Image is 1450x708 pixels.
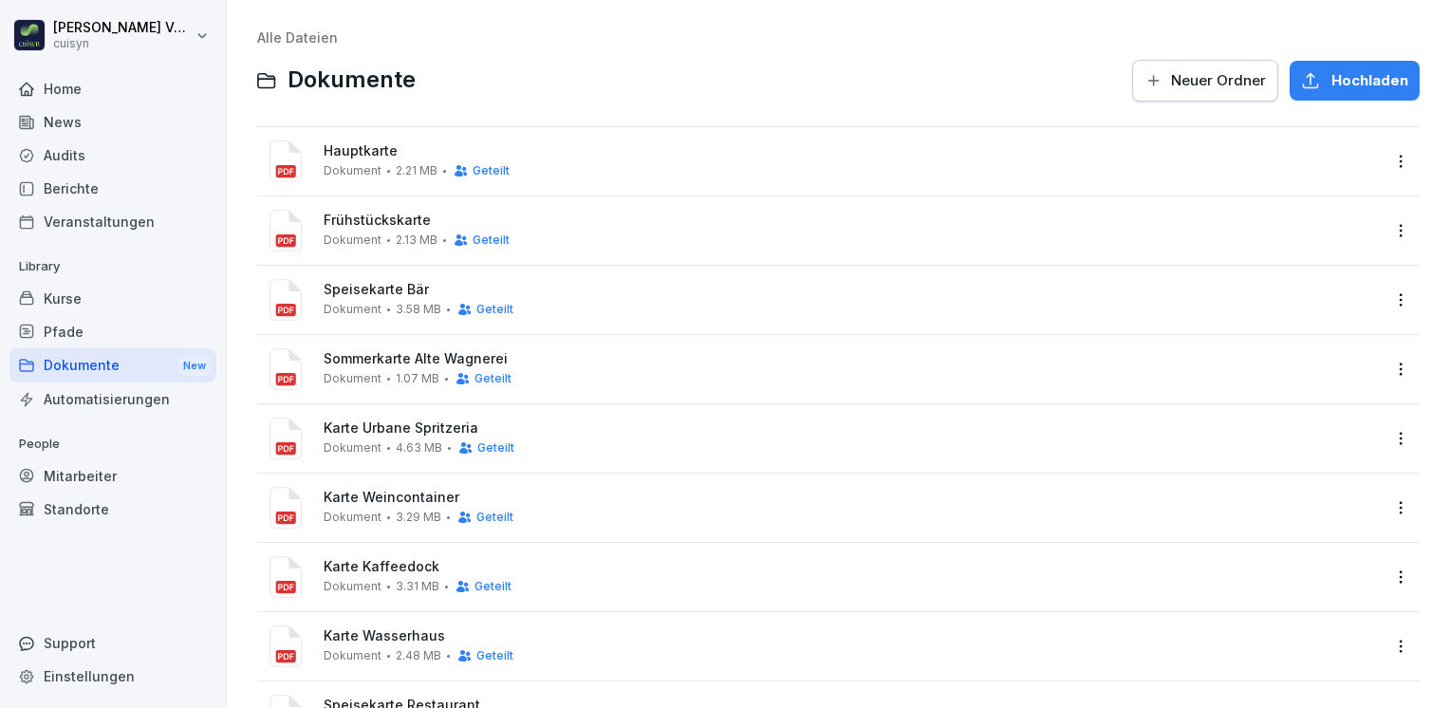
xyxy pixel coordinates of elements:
[9,493,216,526] a: Standorte
[9,315,216,348] a: Pfade
[9,348,216,383] div: Dokumente
[9,72,216,105] a: Home
[396,511,441,524] span: 3.29 MB
[324,511,381,524] span: Dokument
[9,382,216,416] a: Automatisierungen
[476,649,513,662] span: Geteilt
[476,511,513,524] span: Geteilt
[324,164,381,177] span: Dokument
[324,420,1380,437] span: Karte Urbane Spritzeria
[9,139,216,172] a: Audits
[1290,61,1420,101] button: Hochladen
[1171,70,1266,91] span: Neuer Ordner
[324,559,1380,575] span: Karte Kaffeedock
[9,252,216,282] p: Library
[324,372,381,385] span: Dokument
[476,303,513,316] span: Geteilt
[396,649,441,662] span: 2.48 MB
[324,628,1380,644] span: Karte Wasserhaus
[9,429,216,459] p: People
[1132,60,1278,102] button: Neuer Ordner
[53,37,192,50] p: cuisyn
[9,660,216,693] a: Einstellungen
[9,626,216,660] div: Support
[396,441,442,455] span: 4.63 MB
[9,282,216,315] a: Kurse
[324,282,1380,298] span: Speisekarte Bär
[9,172,216,205] a: Berichte
[473,233,510,247] span: Geteilt
[178,355,211,377] div: New
[324,213,1380,229] span: Frühstückskarte
[396,580,439,593] span: 3.31 MB
[396,372,439,385] span: 1.07 MB
[9,348,216,383] a: DokumenteNew
[288,66,416,94] span: Dokumente
[53,20,192,36] p: [PERSON_NAME] Völsch
[324,351,1380,367] span: Sommerkarte Alte Wagnerei
[396,303,441,316] span: 3.58 MB
[1331,70,1408,91] span: Hochladen
[9,205,216,238] a: Veranstaltungen
[324,580,381,593] span: Dokument
[477,441,514,455] span: Geteilt
[396,164,437,177] span: 2.21 MB
[324,233,381,247] span: Dokument
[474,372,511,385] span: Geteilt
[324,143,1380,159] span: Hauptkarte
[324,303,381,316] span: Dokument
[9,459,216,493] a: Mitarbeiter
[9,105,216,139] a: News
[257,29,338,46] a: Alle Dateien
[324,490,1380,506] span: Karte Weincontainer
[396,233,437,247] span: 2.13 MB
[324,649,381,662] span: Dokument
[474,580,511,593] span: Geteilt
[473,164,510,177] span: Geteilt
[324,441,381,455] span: Dokument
